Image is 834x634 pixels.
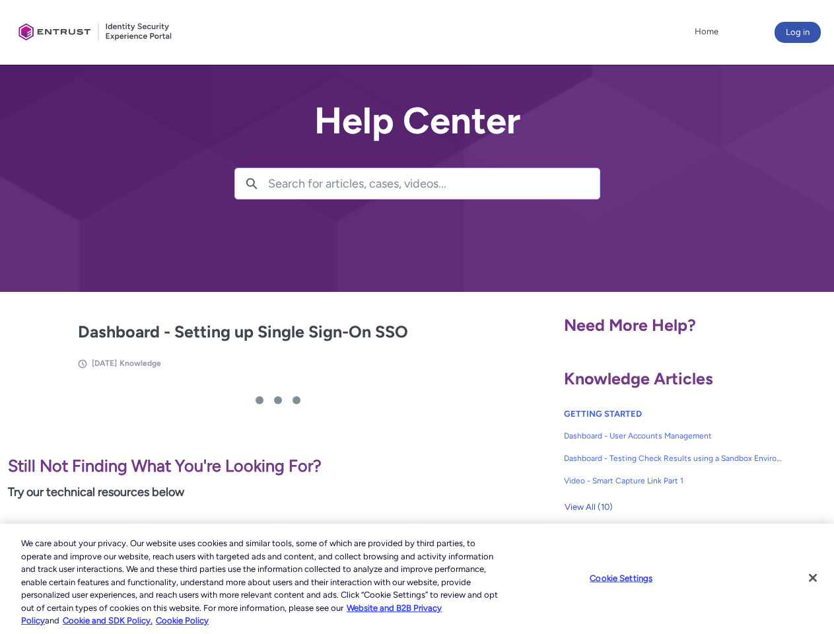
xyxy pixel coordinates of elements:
[268,168,600,199] input: Search for articles, cases, videos...
[564,475,783,487] span: Video - Smart Capture Link Part 1
[156,616,209,625] a: Cookie Policy
[798,563,827,592] button: Close
[92,359,117,368] span: [DATE]
[8,454,548,479] p: Still Not Finding What You're Looking For?
[78,320,478,345] h2: Dashboard - Setting up Single Sign-On SSO
[234,100,600,141] h2: Help Center
[691,22,722,42] a: Home
[564,369,713,388] span: Knowledge Articles
[565,497,613,517] span: View All (10)
[564,447,783,470] a: Dashboard - Testing Check Results using a Sandbox Environment
[564,430,783,442] span: Dashboard - User Accounts Management
[564,470,783,492] a: Video - Smart Capture Link Part 1
[21,537,501,627] div: We care about your privacy. Our website uses cookies and similar tools, some of which are provide...
[235,168,268,199] button: Search
[564,315,696,335] span: Need More Help?
[564,425,783,447] a: Dashboard - User Accounts Management
[564,452,783,464] span: Dashboard - Testing Check Results using a Sandbox Environment
[63,616,153,625] a: Cookie and SDK Policy.
[564,409,642,419] a: GETTING STARTED
[580,565,662,591] button: Cookie Settings
[775,22,821,43] button: Log in
[564,497,613,518] button: View All (10)
[8,483,548,501] p: Try our technical resources below
[120,357,161,369] li: Knowledge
